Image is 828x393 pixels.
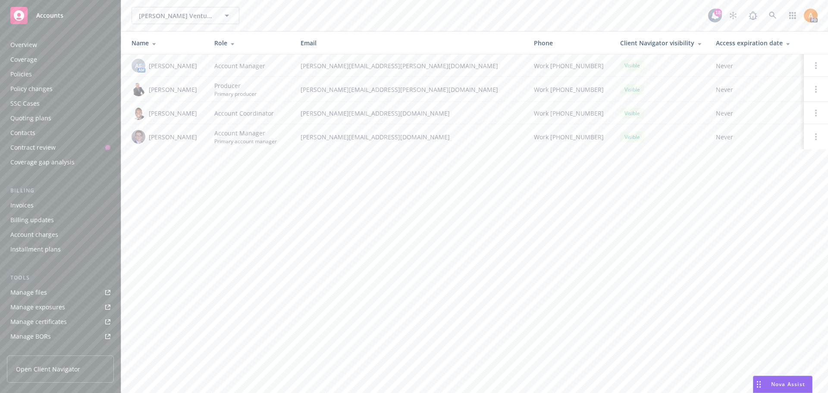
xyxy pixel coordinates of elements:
a: Billing updates [7,213,114,227]
a: Manage BORs [7,330,114,343]
div: Client Navigator visibility [620,38,702,47]
div: Billing [7,186,114,195]
div: Tools [7,274,114,282]
div: Policies [10,67,32,81]
a: Coverage [7,53,114,66]
div: Manage certificates [10,315,67,329]
div: Quoting plans [10,111,51,125]
span: [PERSON_NAME][EMAIL_ADDRESS][PERSON_NAME][DOMAIN_NAME] [301,85,520,94]
span: Never [716,109,797,118]
button: Nova Assist [753,376,812,393]
span: Never [716,132,797,141]
span: Work [PHONE_NUMBER] [534,132,604,141]
div: Summary of insurance [10,344,76,358]
a: Account charges [7,228,114,242]
span: Producer [214,81,257,90]
a: Policies [7,67,114,81]
div: Coverage [10,53,37,66]
span: Work [PHONE_NUMBER] [534,109,604,118]
img: photo [132,106,145,120]
div: Contacts [10,126,35,140]
div: Billing updates [10,213,54,227]
span: [PERSON_NAME] [149,132,197,141]
div: Visible [620,60,644,71]
span: Primary producer [214,90,257,97]
a: Switch app [784,7,801,24]
div: Manage BORs [10,330,51,343]
span: AF [135,61,142,70]
div: Name [132,38,201,47]
a: Manage certificates [7,315,114,329]
button: [PERSON_NAME] Ventures, LLC [132,7,239,24]
div: Account charges [10,228,58,242]
span: [PERSON_NAME] [149,85,197,94]
div: Policy changes [10,82,53,96]
div: Visible [620,84,644,95]
div: Visible [620,108,644,119]
div: 18 [714,9,722,16]
a: SSC Cases [7,97,114,110]
span: Primary account manager [214,138,277,145]
div: Role [214,38,287,47]
a: Policy changes [7,82,114,96]
span: Account Coordinator [214,109,274,118]
div: Invoices [10,198,34,212]
a: Contacts [7,126,114,140]
div: Visible [620,132,644,142]
a: Manage files [7,286,114,299]
span: [PERSON_NAME][EMAIL_ADDRESS][DOMAIN_NAME] [301,132,520,141]
span: Open Client Navigator [16,365,80,374]
a: Stop snowing [724,7,742,24]
div: Manage exposures [10,300,65,314]
span: [PERSON_NAME][EMAIL_ADDRESS][DOMAIN_NAME] [301,109,520,118]
span: Nova Assist [771,380,805,388]
span: Work [PHONE_NUMBER] [534,61,604,70]
span: Work [PHONE_NUMBER] [534,85,604,94]
div: Access expiration date [716,38,797,47]
div: Drag to move [753,376,764,393]
div: Manage files [10,286,47,299]
a: Coverage gap analysis [7,155,114,169]
a: Summary of insurance [7,344,114,358]
span: Never [716,61,797,70]
span: Account Manager [214,129,277,138]
a: Report a Bug [744,7,762,24]
a: Accounts [7,3,114,28]
div: Coverage gap analysis [10,155,75,169]
span: Never [716,85,797,94]
div: Email [301,38,520,47]
img: photo [804,9,818,22]
a: Invoices [7,198,114,212]
span: [PERSON_NAME] Ventures, LLC [139,11,213,20]
img: photo [132,130,145,144]
div: Overview [10,38,37,52]
a: Manage exposures [7,300,114,314]
span: Account Manager [214,61,265,70]
span: [PERSON_NAME] [149,61,197,70]
img: photo [132,82,145,96]
a: Contract review [7,141,114,154]
span: Accounts [36,12,63,19]
div: Installment plans [10,242,61,256]
a: Installment plans [7,242,114,256]
a: Quoting plans [7,111,114,125]
div: Phone [534,38,606,47]
span: [PERSON_NAME] [149,109,197,118]
a: Search [764,7,781,24]
div: SSC Cases [10,97,40,110]
div: Contract review [10,141,56,154]
a: Overview [7,38,114,52]
span: [PERSON_NAME][EMAIL_ADDRESS][PERSON_NAME][DOMAIN_NAME] [301,61,520,70]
